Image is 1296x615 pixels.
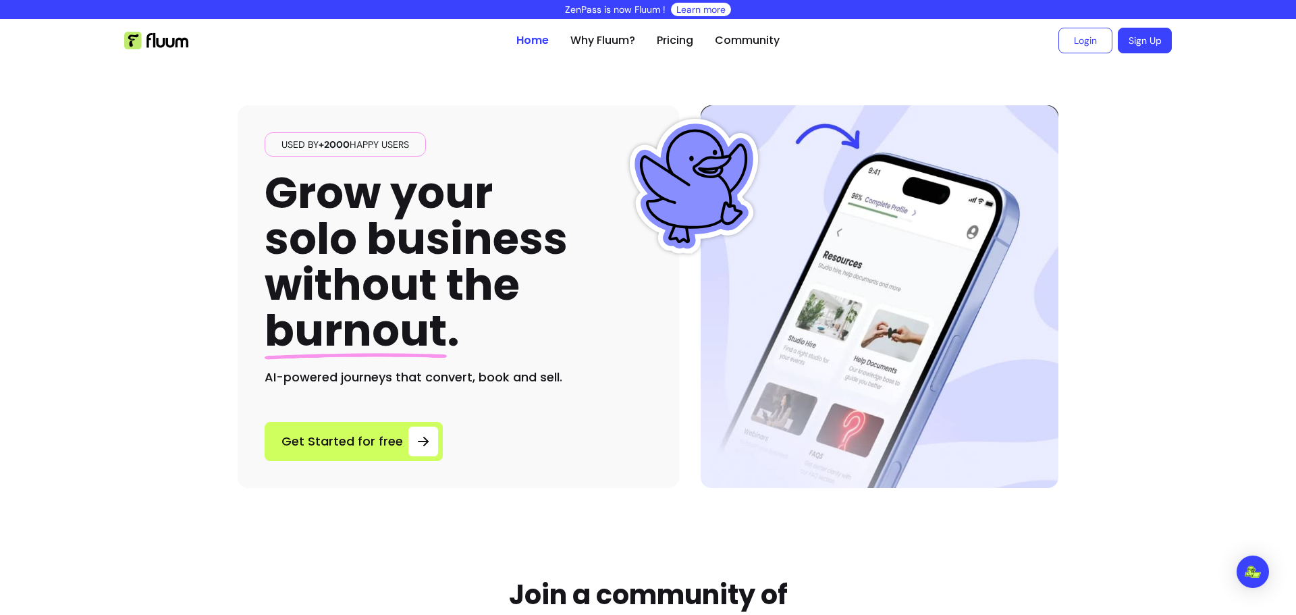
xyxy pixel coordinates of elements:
h1: Grow your solo business without the . [265,170,568,354]
a: Get Started for free [265,422,443,461]
a: Learn more [676,3,726,16]
a: Login [1058,28,1112,53]
a: Community [715,32,780,49]
span: burnout [265,300,447,360]
img: Fluum Duck sticker [626,119,761,254]
img: Fluum Logo [124,32,188,49]
p: ZenPass is now Fluum ! [565,3,666,16]
h2: AI-powered journeys that convert, book and sell. [265,368,652,387]
div: Open Intercom Messenger [1237,556,1269,588]
a: Pricing [657,32,693,49]
span: Used by happy users [276,138,414,151]
a: Sign Up [1118,28,1172,53]
span: Get Started for free [281,432,403,451]
img: Hero [701,105,1058,488]
a: Why Fluum? [570,32,635,49]
span: +2000 [319,138,350,151]
a: Home [516,32,549,49]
